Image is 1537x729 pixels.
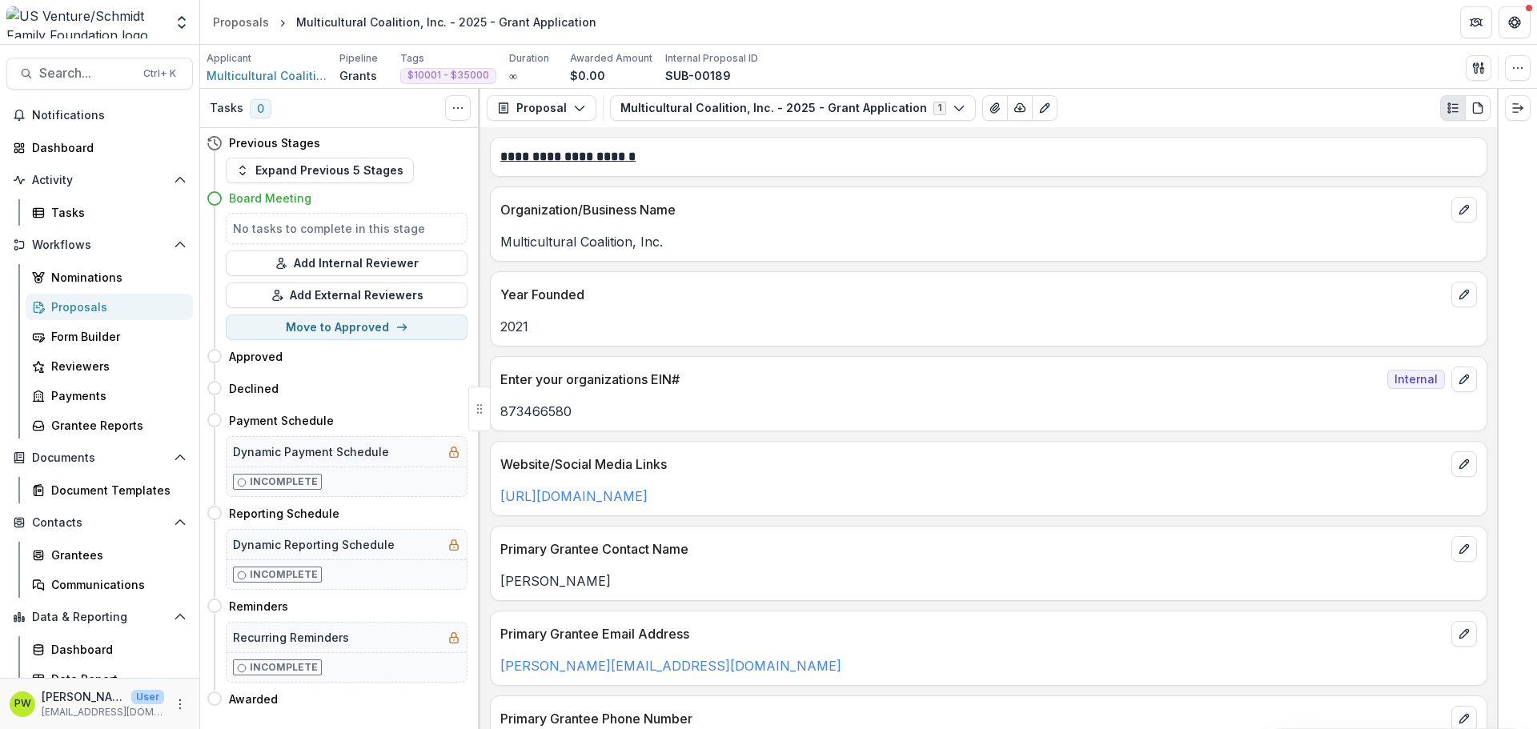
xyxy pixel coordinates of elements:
div: Grantees [51,547,180,563]
div: Form Builder [51,328,180,345]
a: Multicultural Coalition, Inc. [207,67,327,84]
span: $10001 - $35000 [407,70,489,81]
p: Duration [509,51,549,66]
p: Organization/Business Name [500,200,1445,219]
h5: No tasks to complete in this stage [233,220,460,237]
p: 2021 [500,317,1477,336]
p: Internal Proposal ID [665,51,758,66]
span: Activity [32,174,167,187]
button: Expand Previous 5 Stages [226,158,414,183]
button: Open entity switcher [171,6,193,38]
button: Edit as form [1032,95,1057,121]
button: edit [1451,197,1477,222]
a: Document Templates [26,477,193,503]
h4: Declined [229,380,279,397]
div: Ctrl + K [140,65,179,82]
button: Open Contacts [6,510,193,535]
div: Data Report [51,671,180,687]
button: edit [1451,451,1477,477]
p: [PERSON_NAME] [42,688,125,705]
button: Open Data & Reporting [6,604,193,630]
h5: Recurring Reminders [233,629,349,646]
div: Dashboard [32,139,180,156]
span: Search... [39,66,134,81]
span: 0 [250,99,271,118]
a: Proposals [26,294,193,320]
h4: Payment Schedule [229,412,334,429]
p: Incomplete [250,660,318,675]
p: [PERSON_NAME] [500,571,1477,591]
button: Proposal [487,95,596,121]
p: Primary Grantee Contact Name [500,539,1445,559]
p: ∞ [509,67,517,84]
button: edit [1451,536,1477,562]
nav: breadcrumb [207,10,603,34]
p: Grants [339,67,377,84]
span: Documents [32,451,167,465]
p: Incomplete [250,475,318,489]
button: Add External Reviewers [226,282,468,308]
div: Document Templates [51,482,180,499]
h5: Dynamic Reporting Schedule [233,536,395,553]
button: Move to Approved [226,314,468,340]
button: edit [1451,282,1477,307]
button: Open Documents [6,445,193,471]
p: Applicant [207,51,251,66]
h5: Dynamic Payment Schedule [233,443,389,460]
div: Proposals [51,298,180,315]
button: Open Workflows [6,232,193,258]
button: Expand right [1505,95,1531,121]
button: Partners [1460,6,1492,38]
button: PDF view [1465,95,1491,121]
p: Pipeline [339,51,378,66]
button: edit [1451,621,1477,647]
h4: Reporting Schedule [229,505,339,522]
button: Add Internal Reviewer [226,250,468,276]
p: $0.00 [570,67,605,84]
button: Search... [6,58,193,90]
div: Grantee Reports [51,417,180,434]
p: Year Founded [500,285,1445,304]
p: Primary Grantee Email Address [500,624,1445,643]
a: Tasks [26,199,193,226]
span: Notifications [32,109,187,122]
div: Communications [51,576,180,593]
span: Contacts [32,516,167,530]
a: Payments [26,383,193,409]
img: US Venture/Schmidt Family Foundation logo [6,6,164,38]
h4: Board Meeting [229,190,311,206]
p: SUB-00189 [665,67,731,84]
h4: Reminders [229,598,288,615]
a: Grantees [26,542,193,568]
span: Internal [1387,370,1445,389]
p: 873466580 [500,402,1477,421]
div: Multicultural Coalition, Inc. - 2025 - Grant Application [296,14,596,30]
a: [URL][DOMAIN_NAME] [500,488,648,504]
a: Dashboard [26,636,193,663]
a: Reviewers [26,353,193,379]
button: Open Activity [6,167,193,193]
button: Notifications [6,102,193,128]
div: Dashboard [51,641,180,658]
p: Enter your organizations EIN# [500,370,1381,389]
a: [PERSON_NAME][EMAIL_ADDRESS][DOMAIN_NAME] [500,658,841,674]
p: Website/Social Media Links [500,455,1445,474]
a: Proposals [207,10,275,34]
a: Form Builder [26,323,193,350]
div: Reviewers [51,358,180,375]
span: Workflows [32,238,167,252]
button: View Attached Files [982,95,1008,121]
div: Nominations [51,269,180,286]
button: Toggle View Cancelled Tasks [445,95,471,121]
p: Multicultural Coalition, Inc. [500,232,1477,251]
a: Data Report [26,666,193,692]
h4: Previous Stages [229,134,320,151]
button: Get Help [1499,6,1531,38]
a: Nominations [26,264,193,290]
a: Communications [26,571,193,598]
p: User [131,690,164,704]
button: More [171,695,190,714]
button: Plaintext view [1440,95,1466,121]
a: Grantee Reports [26,412,193,439]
